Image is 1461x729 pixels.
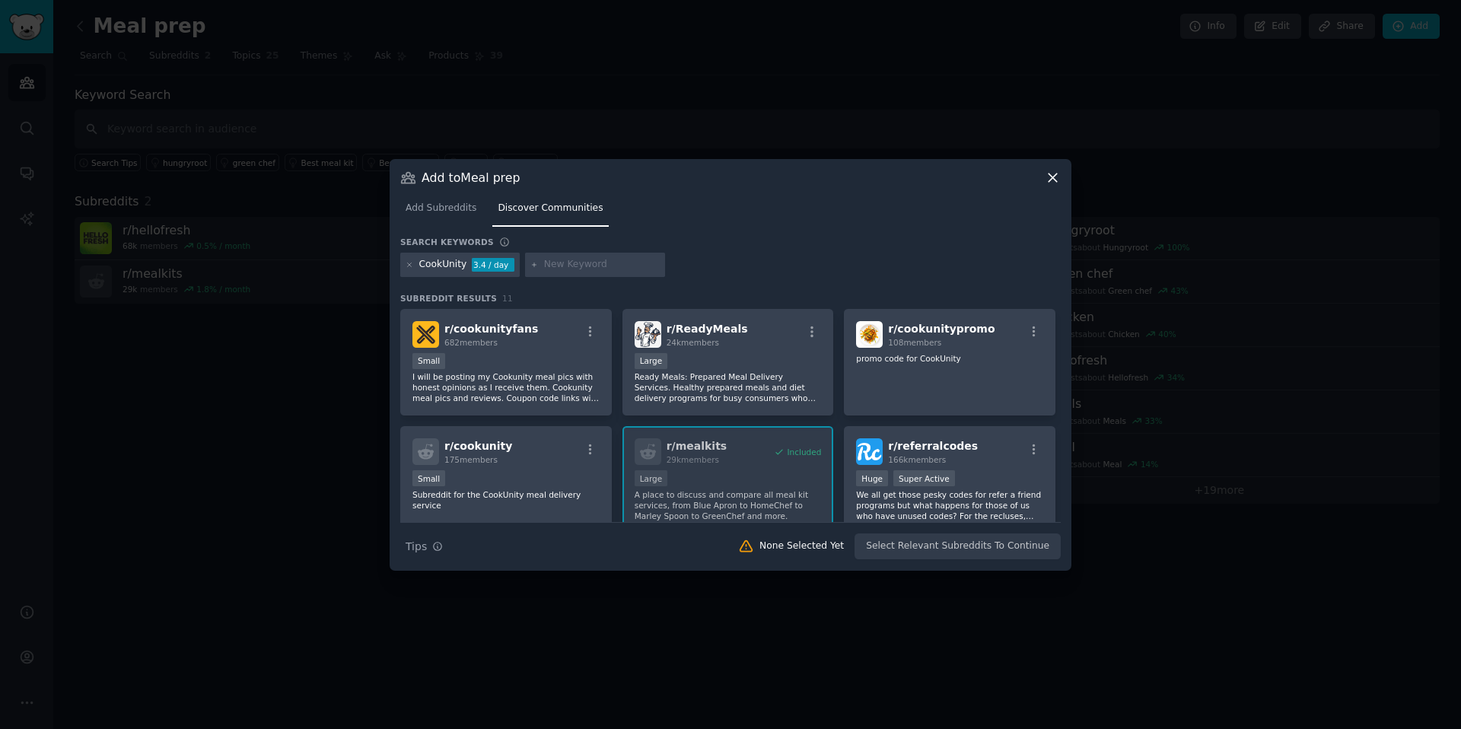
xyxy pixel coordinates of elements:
[498,202,603,215] span: Discover Communities
[412,353,445,369] div: Small
[444,323,538,335] span: r/ cookunityfans
[635,371,822,403] p: Ready Meals: Prepared Meal Delivery Services. Healthy prepared meals and diet delivery programs f...
[444,338,498,347] span: 682 members
[412,321,439,348] img: cookunityfans
[492,196,608,228] a: Discover Communities
[400,196,482,228] a: Add Subreddits
[888,323,995,335] span: r/ cookunitypromo
[888,338,941,347] span: 108 members
[667,323,748,335] span: r/ ReadyMeals
[472,258,514,272] div: 3.4 / day
[856,489,1043,521] p: We all get those pesky codes for refer a friend programs but what happens for those of us who hav...
[444,440,512,452] span: r/ cookunity
[856,470,888,486] div: Huge
[635,353,668,369] div: Large
[412,371,600,403] p: I will be posting my Cookunity meal pics with honest opinions as I receive them. Cookunity meal p...
[412,470,445,486] div: Small
[406,202,476,215] span: Add Subreddits
[856,438,883,465] img: referralcodes
[856,353,1043,364] p: promo code for CookUnity
[400,293,497,304] span: Subreddit Results
[419,258,467,272] div: CookUnity
[400,533,448,560] button: Tips
[544,258,660,272] input: New Keyword
[635,321,661,348] img: ReadyMeals
[422,170,520,186] h3: Add to Meal prep
[893,470,955,486] div: Super Active
[406,539,427,555] span: Tips
[888,455,946,464] span: 166k members
[888,440,978,452] span: r/ referralcodes
[412,489,600,511] p: Subreddit for the CookUnity meal delivery service
[667,338,719,347] span: 24k members
[502,294,513,303] span: 11
[444,455,498,464] span: 175 members
[400,237,494,247] h3: Search keywords
[759,540,844,553] div: None Selected Yet
[856,321,883,348] img: cookunitypromo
